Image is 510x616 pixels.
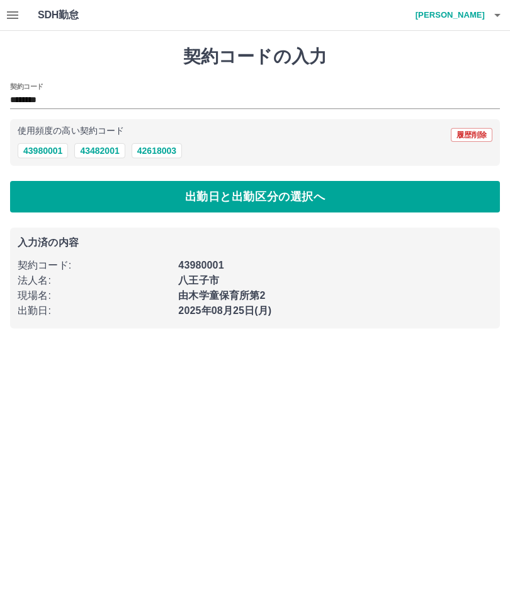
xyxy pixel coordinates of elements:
button: 43980001 [18,143,68,158]
b: 八王子市 [178,275,219,286]
b: 由木学童保育所第2 [178,290,265,301]
button: 履歴削除 [451,128,492,142]
h2: 契約コード [10,81,43,91]
b: 2025年08月25日(月) [178,305,271,316]
button: 出勤日と出勤区分の選択へ [10,181,500,212]
b: 43980001 [178,260,224,270]
p: 出勤日 : [18,303,171,318]
p: 入力済の内容 [18,238,492,248]
p: 契約コード : [18,258,171,273]
h1: 契約コードの入力 [10,46,500,67]
button: 42618003 [132,143,182,158]
p: 法人名 : [18,273,171,288]
p: 現場名 : [18,288,171,303]
p: 使用頻度の高い契約コード [18,127,124,136]
button: 43482001 [74,143,125,158]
